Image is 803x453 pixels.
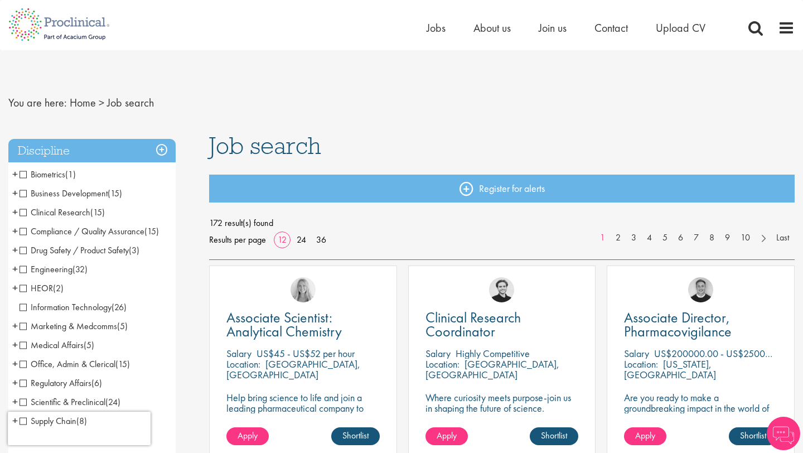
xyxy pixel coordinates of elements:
[657,232,673,244] a: 5
[84,339,94,351] span: (5)
[20,282,53,294] span: HEOR
[115,358,130,370] span: (15)
[425,358,559,381] p: [GEOGRAPHIC_DATA], [GEOGRAPHIC_DATA]
[291,277,316,302] img: Shannon Briggs
[20,225,144,237] span: Compliance / Quality Assurance
[8,412,151,445] iframe: reCAPTCHA
[735,232,756,244] a: 10
[688,277,713,302] img: Bo Forsen
[70,95,96,110] a: breadcrumb link
[20,396,105,408] span: Scientific & Preclinical
[427,21,446,35] a: Jobs
[729,427,777,445] a: Shortlist
[20,187,122,199] span: Business Development
[489,277,514,302] img: Nico Kohlwes
[20,339,94,351] span: Medical Affairs
[624,427,666,445] a: Apply
[20,168,76,180] span: Biometrics
[624,347,649,360] span: Salary
[594,21,628,35] span: Contact
[20,225,159,237] span: Compliance / Quality Assurance
[209,215,795,232] span: 172 result(s) found
[91,377,102,389] span: (6)
[719,232,736,244] a: 9
[425,308,521,341] span: Clinical Research Coordinator
[12,336,18,353] span: +
[624,308,732,341] span: Associate Director, Pharmacovigilance
[656,21,705,35] span: Upload CV
[72,263,88,275] span: (32)
[226,427,269,445] a: Apply
[20,377,102,389] span: Regulatory Affairs
[226,347,251,360] span: Salary
[12,261,18,277] span: +
[20,263,88,275] span: Engineering
[312,234,330,245] a: 36
[108,187,122,199] span: (15)
[144,225,159,237] span: (15)
[425,427,468,445] a: Apply
[105,396,120,408] span: (24)
[20,358,130,370] span: Office, Admin & Clerical
[226,311,380,339] a: Associate Scientist: Analytical Chemistry
[65,168,76,180] span: (1)
[673,232,689,244] a: 6
[20,244,129,256] span: Drug Safety / Product Safety
[610,232,626,244] a: 2
[12,166,18,182] span: +
[129,244,139,256] span: (3)
[12,223,18,239] span: +
[293,234,310,245] a: 24
[238,430,258,441] span: Apply
[473,21,511,35] span: About us
[8,139,176,163] h3: Discipline
[117,320,128,332] span: (5)
[425,311,579,339] a: Clinical Research Coordinator
[704,232,720,244] a: 8
[209,131,321,161] span: Job search
[20,358,115,370] span: Office, Admin & Clerical
[53,282,64,294] span: (2)
[20,206,105,218] span: Clinical Research
[425,358,459,370] span: Location:
[539,21,567,35] a: Join us
[20,244,139,256] span: Drug Safety / Product Safety
[226,308,342,341] span: Associate Scientist: Analytical Chemistry
[20,339,84,351] span: Medical Affairs
[20,320,117,332] span: Marketing & Medcomms
[209,175,795,203] a: Register for alerts
[688,232,704,244] a: 7
[530,427,578,445] a: Shortlist
[20,187,108,199] span: Business Development
[20,206,90,218] span: Clinical Research
[107,95,154,110] span: Job search
[12,393,18,410] span: +
[20,263,72,275] span: Engineering
[624,311,777,339] a: Associate Director, Pharmacovigilance
[12,374,18,391] span: +
[20,301,112,313] span: Information Technology
[437,430,457,441] span: Apply
[626,232,642,244] a: 3
[12,355,18,372] span: +
[226,358,360,381] p: [GEOGRAPHIC_DATA], [GEOGRAPHIC_DATA]
[90,206,105,218] span: (15)
[767,417,800,450] img: Chatbot
[20,377,91,389] span: Regulatory Affairs
[624,358,716,381] p: [US_STATE], [GEOGRAPHIC_DATA]
[12,185,18,201] span: +
[274,234,291,245] a: 12
[624,392,777,445] p: Are you ready to make a groundbreaking impact in the world of biotechnology? Join a growing compa...
[425,347,451,360] span: Salary
[20,282,64,294] span: HEOR
[425,392,579,413] p: Where curiosity meets purpose-join us in shaping the future of science.
[20,396,120,408] span: Scientific & Preclinical
[12,317,18,334] span: +
[624,358,658,370] span: Location:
